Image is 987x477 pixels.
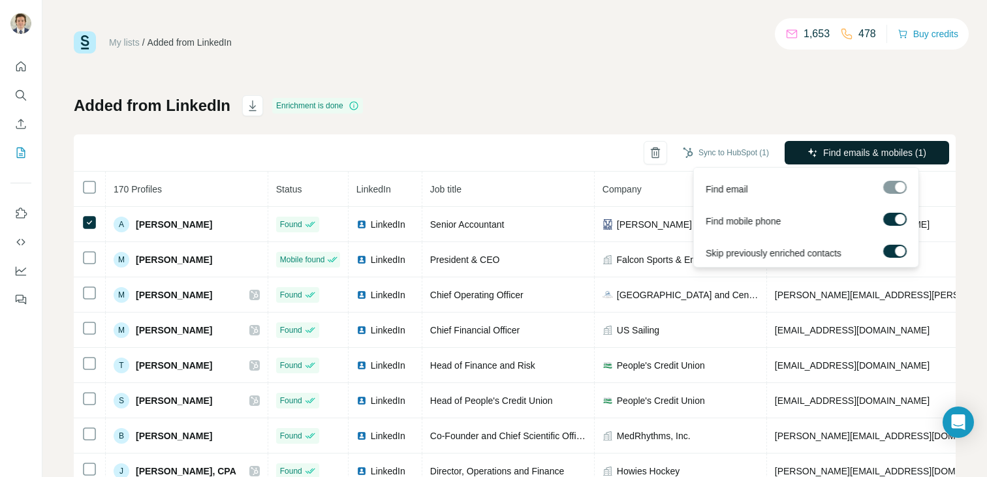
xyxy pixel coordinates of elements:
[10,288,31,311] button: Feedback
[10,202,31,225] button: Use Surfe on LinkedIn
[674,143,778,162] button: Sync to HubSpot (1)
[280,289,302,301] span: Found
[371,429,405,442] span: LinkedIn
[356,290,367,300] img: LinkedIn logo
[136,429,212,442] span: [PERSON_NAME]
[430,466,564,476] span: Director, Operations and Finance
[74,95,230,116] h1: Added from LinkedIn
[356,431,367,441] img: LinkedIn logo
[280,219,302,230] span: Found
[109,37,140,48] a: My lists
[356,466,367,476] img: LinkedIn logo
[430,184,462,194] span: Job title
[430,431,589,441] span: Co-Founder and Chief Scientific Officer
[280,254,325,266] span: Mobile found
[603,290,613,300] img: company-logo
[356,395,367,406] img: LinkedIn logo
[430,395,553,406] span: Head of People's Credit Union
[371,394,405,407] span: LinkedIn
[356,325,367,335] img: LinkedIn logo
[10,141,31,164] button: My lists
[858,26,876,42] p: 478
[114,252,129,268] div: M
[371,324,405,337] span: LinkedIn
[617,253,759,266] span: Falcon Sports & Entertainment LLC
[10,230,31,254] button: Use Surfe API
[10,84,31,107] button: Search
[775,360,930,371] span: [EMAIL_ADDRESS][DOMAIN_NAME]
[280,360,302,371] span: Found
[136,324,212,337] span: [PERSON_NAME]
[74,31,96,54] img: Surfe Logo
[603,395,613,406] img: company-logo
[371,253,405,266] span: LinkedIn
[114,287,129,303] div: M
[898,25,958,43] button: Buy credits
[617,288,759,301] span: [GEOGRAPHIC_DATA] and Center, Inc.
[430,360,535,371] span: Head of Finance and Risk
[10,259,31,283] button: Dashboard
[114,393,129,408] div: S
[617,359,705,372] span: People's Credit Union
[114,428,129,444] div: B
[114,184,162,194] span: 170 Profiles
[356,254,367,265] img: LinkedIn logo
[617,429,691,442] span: MedRhythms, Inc.
[10,112,31,136] button: Enrich CSV
[356,184,391,194] span: LinkedIn
[10,13,31,34] img: Avatar
[603,184,642,194] span: Company
[10,55,31,78] button: Quick start
[430,290,524,300] span: Chief Operating Officer
[148,36,232,49] div: Added from LinkedIn
[136,288,212,301] span: [PERSON_NAME]
[136,359,212,372] span: [PERSON_NAME]
[136,218,212,231] span: [PERSON_NAME]
[280,324,302,336] span: Found
[114,358,129,373] div: T
[114,322,129,338] div: M
[136,253,212,266] span: [PERSON_NAME]
[356,219,367,230] img: LinkedIn logo
[280,465,302,477] span: Found
[617,394,705,407] span: People's Credit Union
[785,141,949,164] button: Find emails & mobiles (1)
[276,184,302,194] span: Status
[136,394,212,407] span: [PERSON_NAME]
[617,324,659,337] span: US Sailing
[706,247,841,260] span: Skip previously enriched contacts
[603,360,613,371] img: company-logo
[804,26,830,42] p: 1,653
[430,254,500,265] span: President & CEO
[371,288,405,301] span: LinkedIn
[823,146,926,159] span: Find emails & mobiles (1)
[371,218,405,231] span: LinkedIn
[617,218,759,231] span: [PERSON_NAME] Supply Company, Inc.
[142,36,145,49] li: /
[356,360,367,371] img: LinkedIn logo
[430,219,505,230] span: Senior Accountant
[706,183,748,196] span: Find email
[775,395,930,406] span: [EMAIL_ADDRESS][DOMAIN_NAME]
[371,359,405,372] span: LinkedIn
[706,215,781,228] span: Find mobile phone
[603,219,613,230] img: company-logo
[114,217,129,232] div: A
[280,395,302,407] span: Found
[943,407,974,438] div: Open Intercom Messenger
[272,98,363,114] div: Enrichment is done
[430,325,520,335] span: Chief Financial Officer
[775,325,930,335] span: [EMAIL_ADDRESS][DOMAIN_NAME]
[280,430,302,442] span: Found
